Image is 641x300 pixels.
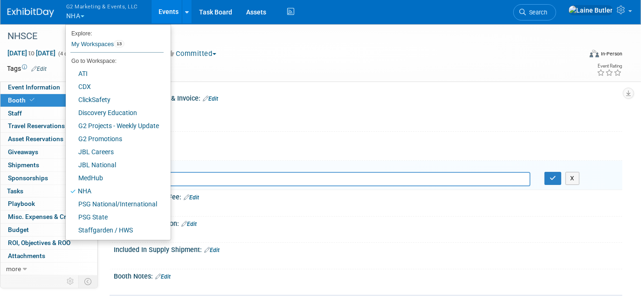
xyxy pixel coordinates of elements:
[600,50,622,57] div: In-Person
[8,161,39,169] span: Shipments
[121,105,615,127] div: Reserved
[0,224,97,236] a: Budget
[8,200,35,207] span: Playbook
[531,48,622,62] div: Event Format
[8,239,70,246] span: ROI, Objectives & ROO
[203,95,218,102] a: Edit
[0,107,97,120] a: Staff
[590,50,599,57] img: Format-Inperson.png
[565,172,580,185] button: X
[31,66,47,72] a: Edit
[121,143,615,157] div: Tabletop
[66,80,164,93] a: CDX
[62,275,79,287] td: Personalize Event Tab Strip
[7,187,23,195] span: Tasks
[66,184,164,198] a: NHA
[0,146,97,158] a: Giveaways
[70,36,164,52] a: My Workspaces13
[0,120,97,132] a: Travel Reservations
[184,194,199,201] a: Edit
[0,250,97,262] a: Attachments
[66,1,138,11] span: G2 Marketing & Events, LLC
[8,122,65,130] span: Travel Reservations
[597,64,622,68] div: Event Rating
[8,96,36,104] span: Booth
[0,198,97,210] a: Playbook
[8,83,60,91] span: Event Information
[7,64,47,73] td: Tags
[114,190,622,202] div: Included in Booth Fee:
[0,172,97,184] a: Sponsorships
[165,49,220,59] button: Committed
[66,158,164,171] a: JBL National
[568,5,613,15] img: Laine Butler
[114,91,622,103] div: Booth Reservation & Invoice:
[66,211,164,224] a: PSG State
[513,4,556,20] a: Search
[66,145,164,158] a: JBL Careers
[155,273,171,280] a: Edit
[66,67,164,80] a: ATI
[4,28,570,45] div: NHSCE
[27,49,36,57] span: to
[7,8,54,17] img: ExhibitDay
[8,213,81,220] span: Misc. Expenses & Credits
[66,132,164,145] a: G2 Promotions
[114,40,124,48] span: 13
[6,265,21,273] span: more
[8,226,29,233] span: Budget
[66,106,164,119] a: Discovery Education
[66,119,164,132] a: G2 Projects - Weekly Update
[181,221,197,227] a: Edit
[8,174,48,182] span: Sponsorships
[79,275,98,287] td: Toggle Event Tabs
[114,217,622,229] div: Shipping Information:
[8,148,38,156] span: Giveaways
[66,93,164,106] a: ClickSafety
[66,171,164,184] a: MedHub
[0,263,97,275] a: more
[0,211,97,223] a: Misc. Expenses & Credits
[0,159,97,171] a: Shipments
[0,133,97,145] a: Asset Reservations
[66,55,164,67] li: Go to Workspace:
[114,161,622,172] div: Booth Number:
[114,243,622,255] div: Included In Supply Shipment:
[204,247,220,253] a: Edit
[0,237,97,249] a: ROI, Objectives & ROO
[66,198,164,211] a: PSG National/International
[8,135,63,143] span: Asset Reservations
[8,252,45,259] span: Attachments
[66,224,164,237] a: Staffgarden / HWS
[66,28,164,36] li: Explore:
[0,94,97,107] a: Booth
[7,49,56,57] span: [DATE] [DATE]
[30,97,34,102] i: Booth reservation complete
[114,132,622,143] div: Booth Size:
[57,51,77,57] span: (4 days)
[526,9,547,16] span: Search
[8,109,22,117] span: Staff
[114,269,622,281] div: Booth Notes:
[0,185,97,198] a: Tasks
[0,81,97,94] a: Event Information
